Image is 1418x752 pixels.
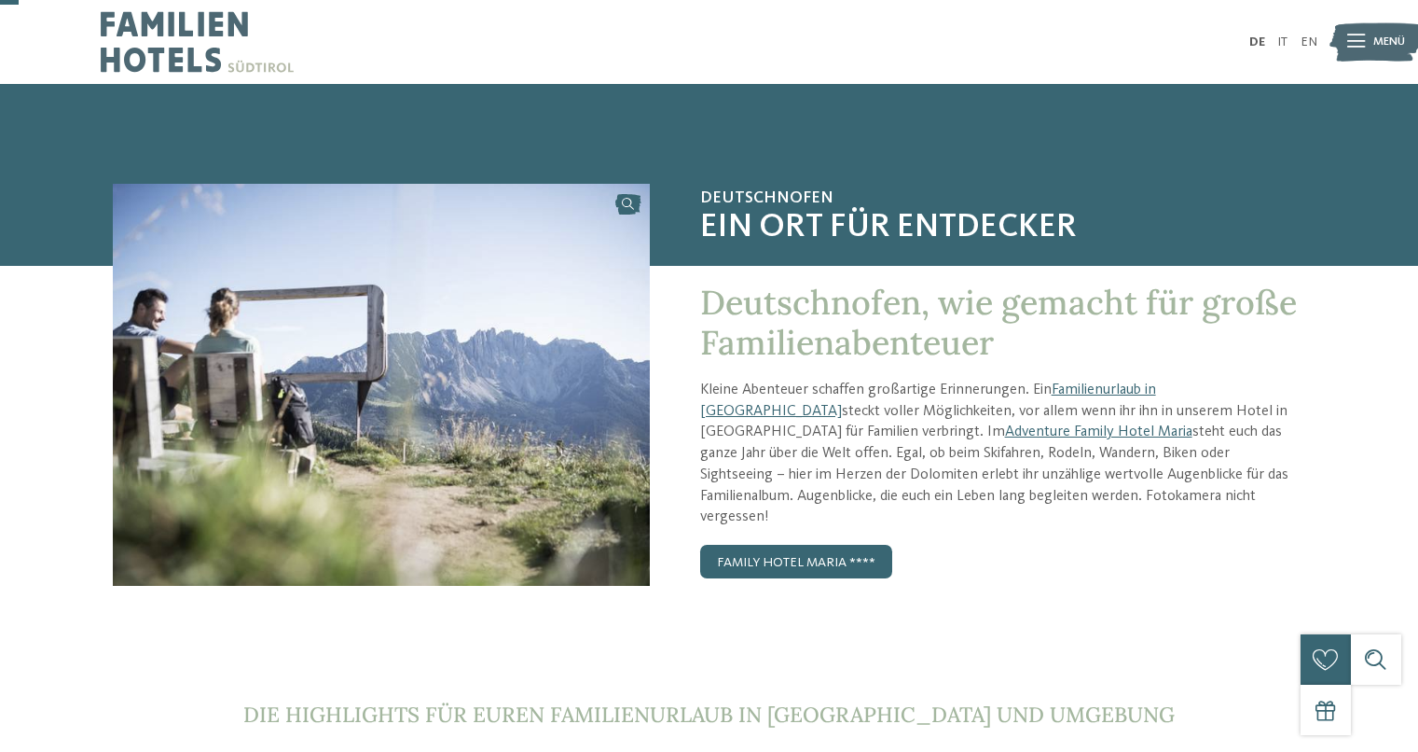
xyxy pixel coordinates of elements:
span: Deutschnofen [700,188,1305,209]
a: IT [1277,35,1287,49]
span: Ein Ort für Entdecker [700,208,1305,248]
img: Das Hotel in Deutschnofen für Familien [113,184,650,586]
span: Deutschnofen, wie gemacht für große Familienabenteuer [700,281,1297,364]
a: DE [1249,35,1265,49]
p: Kleine Abenteuer schaffen großartige Erinnerungen. Ein steckt voller Möglichkeiten, vor allem wen... [700,380,1305,528]
span: Die Highlights für euren Familienurlaub in [GEOGRAPHIC_DATA] und Umgebung [243,701,1175,728]
a: Adventure Family Hotel Maria [1005,425,1192,439]
span: Menü [1373,34,1405,50]
a: EN [1301,35,1317,49]
a: Familienurlaub in [GEOGRAPHIC_DATA] [700,383,1156,419]
a: Family Hotel Maria **** [700,545,892,578]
